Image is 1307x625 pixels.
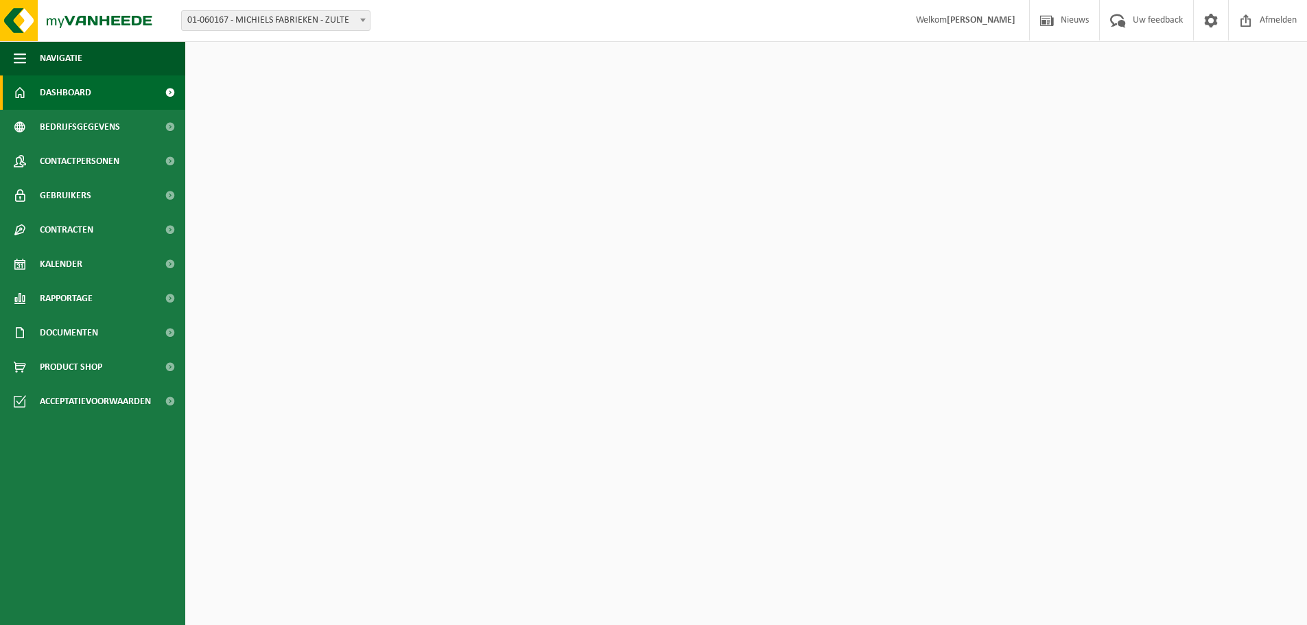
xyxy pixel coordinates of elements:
span: Bedrijfsgegevens [40,110,120,144]
span: Contactpersonen [40,144,119,178]
span: Gebruikers [40,178,91,213]
span: Contracten [40,213,93,247]
strong: [PERSON_NAME] [947,15,1015,25]
span: Navigatie [40,41,82,75]
span: Rapportage [40,281,93,316]
span: Kalender [40,247,82,281]
span: Acceptatievoorwaarden [40,384,151,418]
span: Product Shop [40,350,102,384]
span: 01-060167 - MICHIELS FABRIEKEN - ZULTE [182,11,370,30]
span: 01-060167 - MICHIELS FABRIEKEN - ZULTE [181,10,370,31]
span: Documenten [40,316,98,350]
span: Dashboard [40,75,91,110]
